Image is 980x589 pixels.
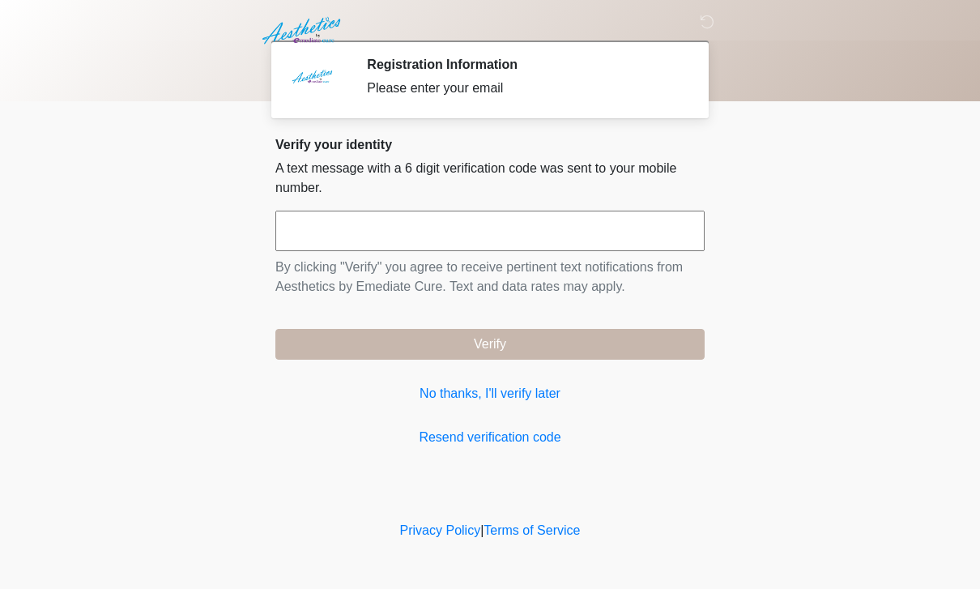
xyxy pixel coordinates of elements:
a: | [480,523,484,537]
h2: Verify your identity [275,137,705,152]
a: Terms of Service [484,523,580,537]
img: Aesthetics by Emediate Cure Logo [259,12,347,49]
img: Agent Avatar [288,57,336,105]
button: Verify [275,329,705,360]
a: Privacy Policy [400,523,481,537]
p: By clicking "Verify" you agree to receive pertinent text notifications from Aesthetics by Emediat... [275,258,705,297]
a: No thanks, I'll verify later [275,384,705,403]
p: A text message with a 6 digit verification code was sent to your mobile number. [275,159,705,198]
div: Please enter your email [367,79,680,98]
h2: Registration Information [367,57,680,72]
a: Resend verification code [275,428,705,447]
